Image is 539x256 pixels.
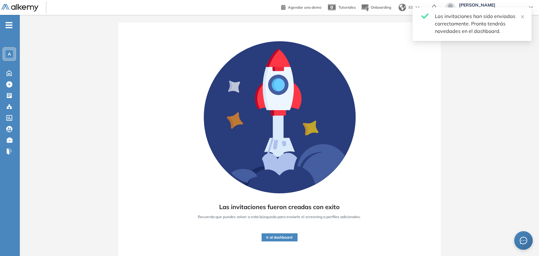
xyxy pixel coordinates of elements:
[520,15,525,19] span: close
[371,5,391,10] span: Onboarding
[6,25,12,26] i: -
[1,4,38,12] img: Logo
[288,5,321,10] span: Agendar una demo
[361,1,391,14] button: Onboarding
[8,52,11,56] span: A
[219,202,340,212] span: Las invitaciones fueron creadas con exito
[262,233,298,241] button: Ir al dashboard
[520,237,527,244] span: message
[281,3,321,11] a: Agendar una demo
[409,5,413,10] span: ES
[416,6,419,9] img: arrow
[399,4,406,11] img: world
[338,5,356,10] span: Tutoriales
[198,214,361,220] span: Recuerda que puedes volver a esta búsqueda para enviarle el screening a perfiles adicionales.
[459,2,523,7] span: [PERSON_NAME]
[435,12,524,35] div: Las invitaciones han sido enviadas correctamente. Pronto tendrás novedades en el dashboard.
